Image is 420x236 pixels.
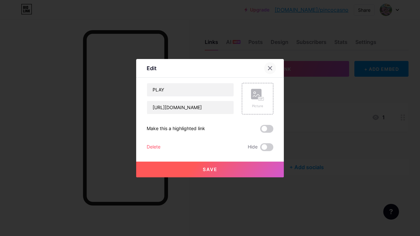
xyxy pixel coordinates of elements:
div: Delete [147,143,160,151]
span: Save [203,167,218,172]
div: Picture [251,104,264,108]
input: Title [147,83,234,96]
span: Hide [248,143,258,151]
input: URL [147,101,234,114]
div: Edit [147,64,157,72]
div: Make this a highlighted link [147,125,205,133]
button: Save [136,162,284,177]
